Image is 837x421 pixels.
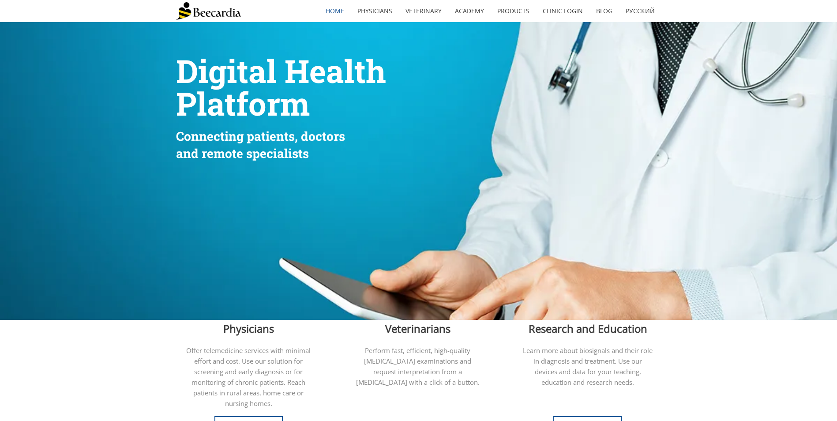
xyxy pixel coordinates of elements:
span: Veterinarians [385,321,450,336]
img: Beecardia [176,2,241,20]
span: Learn more about biosignals and their role in diagnosis and treatment. Use our devices and data f... [523,346,653,387]
span: Offer telemedicine services with minimal effort and cost. Use our solution for screening and earl... [186,346,311,408]
a: Blog [589,1,619,21]
span: Research and Education [529,321,647,336]
a: Physicians [351,1,399,21]
span: Connecting patients, doctors [176,128,345,144]
span: Physicians [223,321,274,336]
a: Academy [448,1,491,21]
a: Veterinary [399,1,448,21]
span: Perform fast, efficient, high-quality [MEDICAL_DATA] examinations and request interpretation from... [356,346,480,387]
a: Русский [619,1,661,21]
a: home [319,1,351,21]
span: and remote specialists [176,145,309,162]
a: Clinic Login [536,1,589,21]
span: Platform [176,83,310,124]
a: Products [491,1,536,21]
span: Digital Health [176,50,386,92]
